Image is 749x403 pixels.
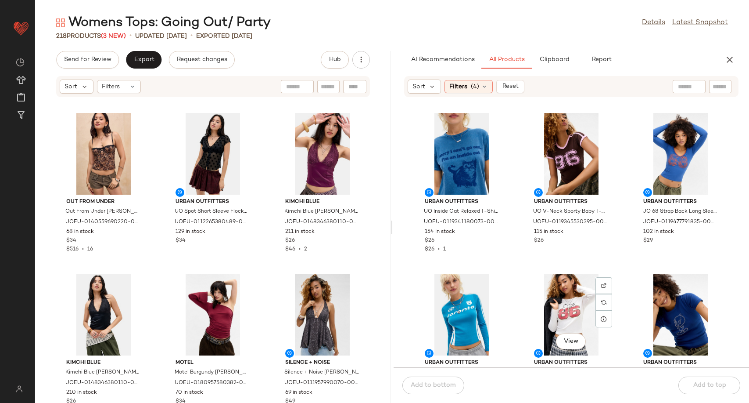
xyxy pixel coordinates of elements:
[126,51,161,69] button: Export
[79,247,87,252] span: •
[502,83,519,90] span: Reset
[59,274,148,356] img: 0148346380110_001_a2
[285,198,360,206] span: Kimchi Blue
[278,274,367,356] img: 0111957990070_001_a2
[175,379,249,387] span: UOEU-0180957580382-000-061
[176,56,227,63] span: Request changes
[284,218,359,226] span: UOEU-0148346380110-000-052
[56,51,119,69] button: Send for Review
[533,208,608,216] span: UO V-Neck Sporty Baby T-Shirt - Chocolate XS at Urban Outfitters
[285,237,295,245] span: $26
[175,369,249,377] span: Motel Burgundy [PERSON_NAME] Sleeve Top - Maroon 2XS at Urban Outfitters
[534,198,609,206] span: Urban Outfitters
[601,300,606,305] img: svg%3e
[642,18,665,28] a: Details
[176,228,205,236] span: 129 in stock
[410,56,474,63] span: AI Recommendations
[175,208,249,216] span: UO Spot Short Sleeve Flocked Mesh Shirt - Black S at Urban Outfitters
[643,228,674,236] span: 102 in stock
[412,82,425,91] span: Sort
[449,82,467,91] span: Filters
[129,31,132,41] span: •
[284,369,359,377] span: Silence + Noise [PERSON_NAME] Halter Top - Black S at Urban Outfitters
[471,82,479,91] span: (4)
[168,274,257,356] img: 0180957580382_061_a2
[488,56,524,63] span: All Products
[425,198,499,206] span: Urban Outfitters
[496,80,524,93] button: Reset
[425,228,455,236] span: 154 in stock
[56,14,271,32] div: Womens Tops: Going Out/ Party
[65,369,140,377] span: Kimchi Blue [PERSON_NAME] Halter Top - Black L at Urban Outfitters
[527,274,616,356] img: 0119477791941_010_a2
[556,334,586,349] button: View
[65,379,140,387] span: UOEU-0148346380110-000-001
[169,51,235,69] button: Request changes
[11,385,28,392] img: svg%3e
[425,247,434,252] span: $26
[418,113,506,195] img: 0119341180073_040_a2
[418,274,506,356] img: 0119477791861_040_a2
[672,18,728,28] a: Latest Snapshot
[65,218,140,226] span: UOEU-0140559690220-000-029
[285,247,295,252] span: $46
[66,237,76,245] span: $34
[643,359,718,367] span: Urban Outfitters
[102,82,120,91] span: Filters
[176,198,250,206] span: Urban Outfitters
[636,113,725,195] img: 0119477791835_040_a2
[87,247,93,252] span: 16
[285,389,312,397] span: 69 in stock
[636,274,725,356] img: 0119477791955_041_a2
[59,113,148,195] img: 0140559690220_029_a2
[591,56,611,63] span: Report
[56,32,126,41] div: Products
[66,359,141,367] span: Kimchi Blue
[443,247,446,252] span: 1
[176,237,186,245] span: $34
[285,359,360,367] span: Silence + Noise
[295,247,304,252] span: •
[66,198,141,206] span: Out From Under
[534,237,544,245] span: $26
[175,218,249,226] span: UOEU-0112265380489-000-001
[642,208,717,216] span: UO 68 Strap Back Long Sleeve Top - Blue XS at Urban Outfitters
[168,113,257,195] img: 0112265380489_001_a2
[176,359,250,367] span: Motel
[65,82,77,91] span: Sort
[66,389,97,397] span: 210 in stock
[56,18,65,27] img: svg%3e
[425,237,434,245] span: $26
[539,56,569,63] span: Clipboard
[321,51,349,69] button: Hub
[424,208,498,216] span: UO Inside Cat Relaxed T-Shirt - Blue XL at Urban Outfitters
[534,228,563,236] span: 115 in stock
[66,247,79,252] span: $516
[16,58,25,67] img: svg%3e
[534,359,609,367] span: Urban Outfitters
[133,56,154,63] span: Export
[643,198,718,206] span: Urban Outfitters
[278,113,367,195] img: 0148346380110_052_a2
[101,33,126,40] span: (3 New)
[284,208,359,216] span: Kimchi Blue [PERSON_NAME] Halter Top - Plum XS at Urban Outfitters
[304,247,307,252] span: 2
[601,283,606,288] img: svg%3e
[56,33,67,40] span: 218
[424,218,498,226] span: UOEU-0119341180073-000-040
[65,208,140,216] span: Out From Under [PERSON_NAME] Lace Cami Top - Brown L at Urban Outfitters
[66,228,94,236] span: 68 in stock
[176,389,203,397] span: 70 in stock
[190,31,193,41] span: •
[135,32,187,41] p: updated [DATE]
[563,338,578,345] span: View
[64,56,111,63] span: Send for Review
[434,247,443,252] span: •
[285,228,315,236] span: 211 in stock
[196,32,252,41] p: Exported [DATE]
[12,19,30,37] img: heart_red.DM2ytmEG.svg
[425,359,499,367] span: Urban Outfitters
[642,218,717,226] span: UOEU-0119477791835-000-040
[328,56,340,63] span: Hub
[527,113,616,195] img: 0119345530395_021_a2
